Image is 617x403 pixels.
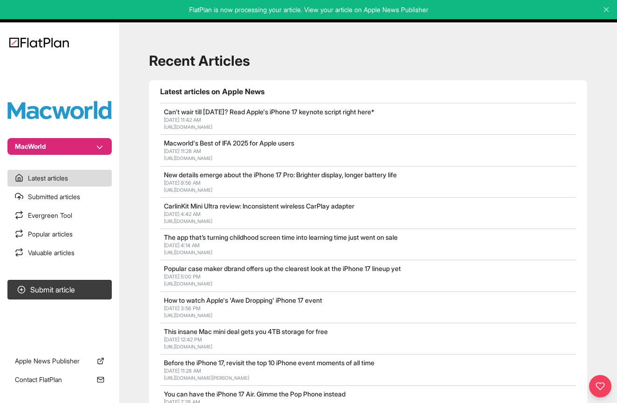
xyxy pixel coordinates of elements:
span: [DATE] 4:42 AM [164,211,201,217]
a: Evergreen Tool [7,207,112,224]
span: [DATE] 4:14 AM [164,242,200,249]
a: How to watch Apple's 'Awe Dropping' iPhone 17 event [164,296,322,304]
a: [URL][DOMAIN_NAME] [164,124,212,130]
a: Can't wair till [DATE]? Read Apple's iPhone 17 keynote script right here* [164,108,374,116]
h1: Recent Articles [149,52,587,69]
span: [DATE] 5:00 PM [164,273,201,280]
a: [URL][DOMAIN_NAME] [164,250,212,255]
a: The app that’s turning childhood screen time into learning time just went on sale [164,233,398,241]
a: Before the iPhone 17, revisit the top 10 iPhone event moments of all time [164,359,374,367]
a: Valuable articles [7,244,112,261]
span: [DATE] 3:56 PM [164,305,201,312]
img: Publication Logo [7,101,112,119]
span: [DATE] 11:28 AM [164,368,201,374]
a: This insane Mac mini deal gets you 4TB storage for free [164,327,328,335]
button: MacWorld [7,138,112,155]
a: [URL][DOMAIN_NAME] [164,313,212,318]
a: [URL][DOMAIN_NAME] [164,281,212,286]
a: Latest articles [7,170,112,187]
a: Contact FlatPlan [7,371,112,388]
span: [DATE] 9:56 AM [164,180,201,186]
span: [DATE] 11:42 AM [164,117,201,123]
p: FlatPlan is now processing your article. View your article on Apple News Publisher [7,5,610,14]
h1: Latest articles on Apple News [160,86,576,97]
a: You can have the iPhone 17 Air. Gimme the Pop Phone instead [164,390,346,398]
a: New details emerge about the iPhone 17 Pro: Brighter display, longer battery life [164,171,397,179]
a: [URL][DOMAIN_NAME] [164,344,212,349]
button: Submit article [7,280,112,299]
a: [URL][DOMAIN_NAME] [164,187,212,193]
a: Submitted articles [7,188,112,205]
span: [DATE] 12:42 PM [164,336,202,343]
a: Apple News Publisher [7,353,112,369]
span: [DATE] 11:28 AM [164,148,201,154]
img: Logo [9,37,69,48]
a: [URL][DOMAIN_NAME][PERSON_NAME] [164,375,249,381]
a: CarlinKit Mini Ultra review: Inconsistent wireless CarPlay adapter [164,202,354,210]
a: Popular case maker dbrand offers up the clearest look at the iPhone 17 lineup yet [164,264,401,272]
a: Macworld's Best of IFA 2025 for Apple users [164,139,294,147]
a: [URL][DOMAIN_NAME] [164,155,212,161]
a: Popular articles [7,226,112,243]
a: [URL][DOMAIN_NAME] [164,218,212,224]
